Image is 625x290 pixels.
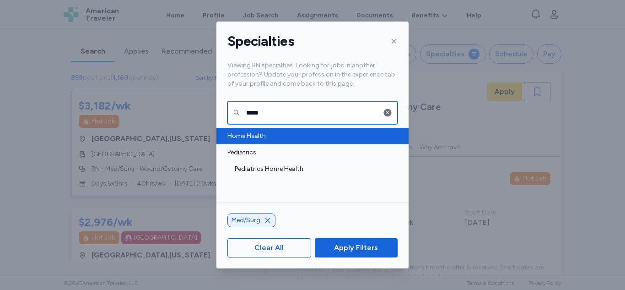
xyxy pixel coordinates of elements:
[216,61,409,99] div: Viewing RN specialties. Looking for jobs in another profession? Update your profession in the exp...
[232,216,260,225] span: Med/Surg
[315,238,398,257] button: Apply Filters
[227,148,392,157] span: Pediatrics
[227,33,294,50] h1: Specialties
[254,242,284,253] span: Clear All
[227,238,311,257] button: Clear All
[227,131,392,141] span: Home Health
[235,164,392,174] span: Pediatrics Home Health
[334,242,378,253] span: Apply Filters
